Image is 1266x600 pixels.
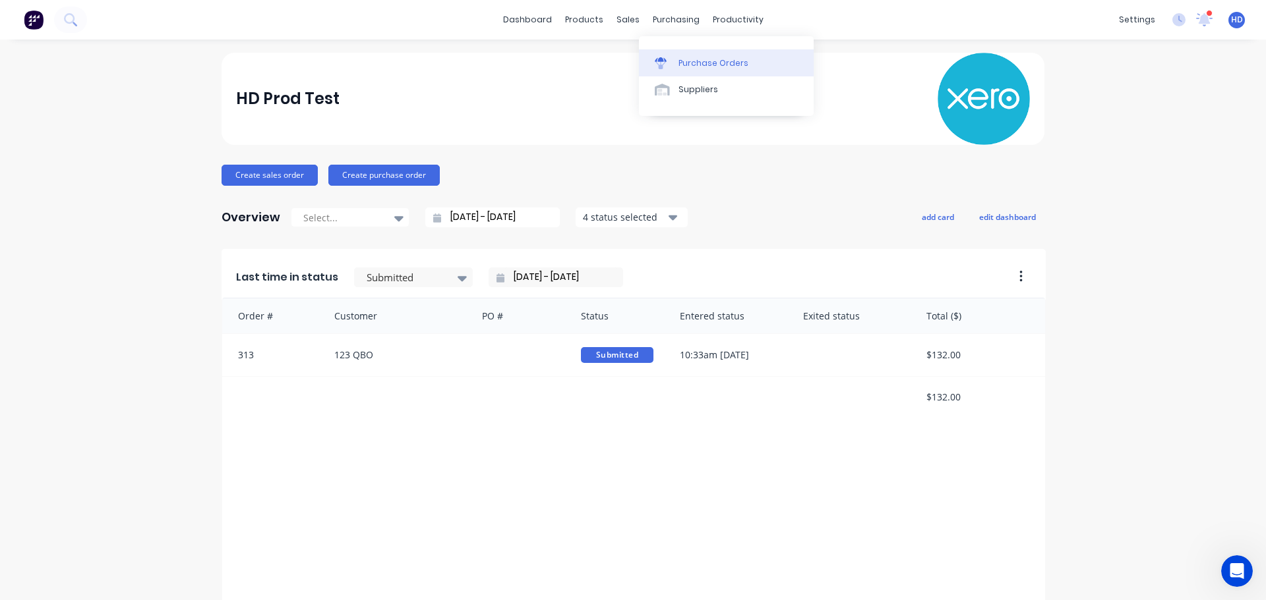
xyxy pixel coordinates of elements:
img: Factory [24,10,44,30]
iframe: Intercom live chat [1221,555,1253,587]
div: $132.00 [913,334,1045,376]
div: Order # [222,298,321,333]
div: HD Prod Test [236,86,340,112]
div: Suppliers [678,84,718,95]
div: productivity [706,10,770,30]
div: settings [1112,10,1162,30]
a: Purchase Orders [639,49,814,76]
div: Total ($) [913,298,1045,333]
button: Create purchase order [328,165,440,186]
div: 10:33am [DATE] [667,334,790,376]
div: $132.00 [913,377,1045,417]
div: purchasing [646,10,706,30]
div: Overview [222,204,280,231]
button: edit dashboard [971,208,1044,225]
div: products [558,10,610,30]
div: Exited status [790,298,913,333]
span: Last time in status [236,269,338,285]
button: Create sales order [222,165,318,186]
div: 313 [222,334,321,376]
span: Submitted [581,347,653,363]
div: Customer [321,298,469,333]
div: sales [610,10,646,30]
button: 4 status selected [576,207,688,227]
div: 123 QBO [321,334,469,376]
div: Status [568,298,667,333]
span: HD [1231,14,1243,26]
div: Entered status [667,298,790,333]
div: 4 status selected [583,210,666,224]
input: Filter by date [504,267,618,287]
div: PO # [469,298,568,333]
button: add card [913,208,963,225]
a: dashboard [497,10,558,30]
div: Purchase Orders [678,57,748,69]
a: Suppliers [639,76,814,103]
img: HD Prod Test [938,53,1030,145]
